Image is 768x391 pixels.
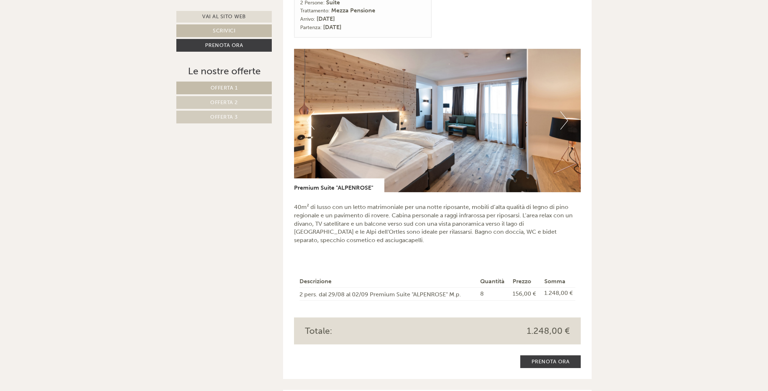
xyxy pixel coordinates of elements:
td: 1.248,00 € [541,287,575,300]
p: 40m² di lusso con un letto matrimoniale per una notte riposante, mobili d’alta qualità di legno d... [294,203,581,245]
b: Mezza Pensione [331,7,375,14]
th: Prezzo [510,276,541,287]
div: Le nostre offerte [176,64,272,78]
span: Offerta 2 [210,99,238,106]
small: Arrivo: [300,16,315,22]
img: image [294,49,581,192]
th: Somma [541,276,575,287]
a: Scrivici [176,24,272,37]
button: Previous [307,111,314,130]
div: Hotel [GEOGRAPHIC_DATA] [11,21,115,27]
button: Invia [250,192,287,205]
a: Prenota ora [176,39,272,52]
small: Partenza: [300,24,322,31]
div: Premium Suite "ALPENROSE" [294,178,384,192]
td: 8 [477,287,510,300]
small: 11:21 [11,35,115,40]
span: Offerta 1 [211,85,238,91]
span: 1.248,00 € [527,325,570,337]
div: domenica [124,5,164,18]
span: 156,00 € [513,290,536,297]
a: Prenota ora [520,355,581,368]
a: Vai al sito web [176,11,272,23]
div: Totale: [299,325,438,337]
small: Trattamento: [300,8,330,14]
div: Buon giorno, come possiamo aiutarla? [5,20,118,42]
button: Next [560,111,568,130]
th: Quantità [477,276,510,287]
th: Descrizione [299,276,477,287]
b: [DATE] [317,15,335,22]
b: [DATE] [323,24,341,31]
span: Offerta 3 [210,114,238,120]
td: 2 pers. dal 29/08 al 02/09 Premium Suite "ALPENROSE" M.p. [299,287,477,300]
